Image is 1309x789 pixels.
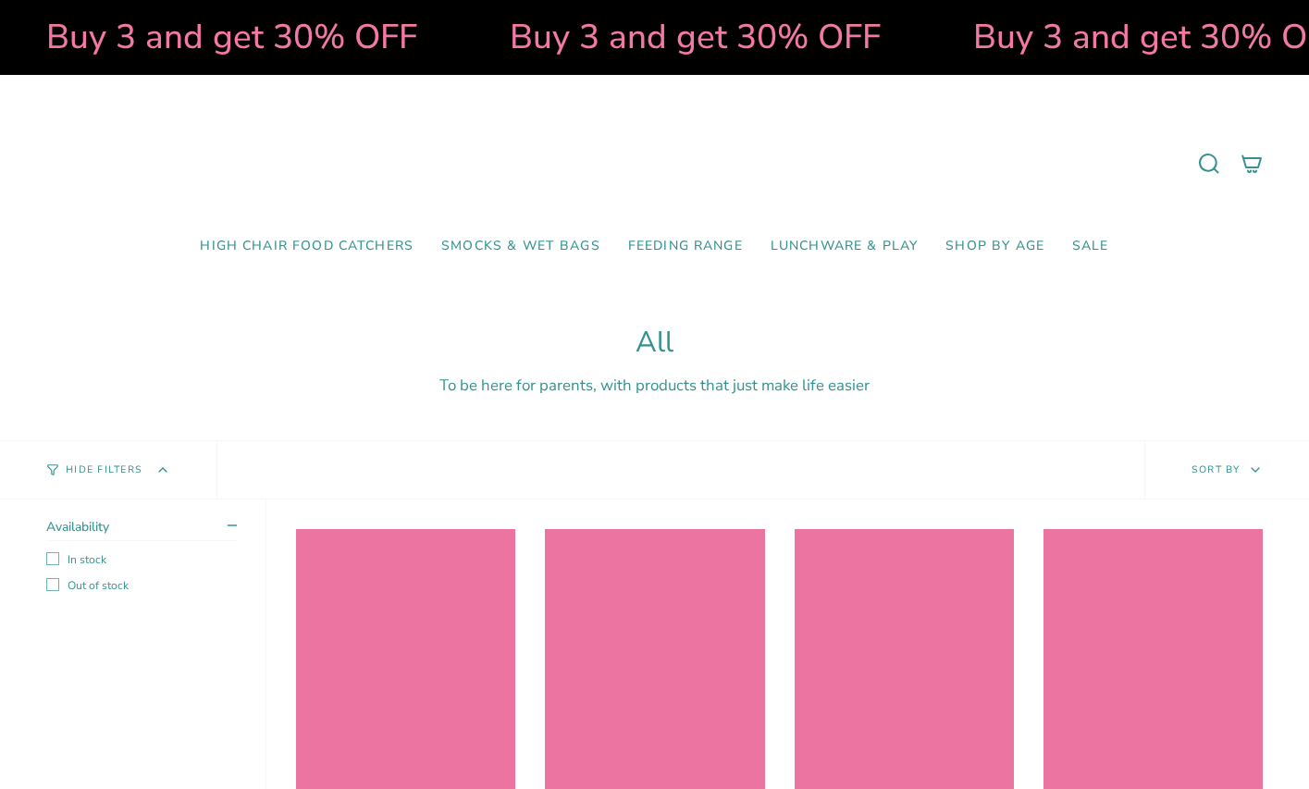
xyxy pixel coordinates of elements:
a: High Chair Food Catchers [186,225,427,268]
a: Feeding Range [614,225,757,268]
a: Smocks & Wet Bags [427,225,614,268]
a: Shop by Age [932,225,1058,268]
a: Mumma’s Little Helpers [495,103,814,225]
strong: Buy 3 and get 30% OFF [485,14,856,60]
span: Shop by Age [945,239,1044,254]
h1: All [46,326,1263,360]
strong: Buy 3 and get 30% OFF [21,14,392,60]
a: Lunchware & Play [757,225,932,268]
span: Hide Filters [66,465,142,475]
span: High Chair Food Catchers [200,239,414,254]
a: SALE [1058,225,1123,268]
span: Sort by [1192,462,1241,476]
span: Feeding Range [628,239,743,254]
span: To be here for parents, with products that just make life easier [439,375,870,396]
span: SALE [1072,239,1109,254]
span: Availability [46,518,109,536]
summary: Availability [46,518,237,541]
span: Lunchware & Play [771,239,918,254]
label: Out of stock [46,578,237,593]
span: Smocks & Wet Bags [441,239,600,254]
label: In stock [46,552,237,567]
button: Sort by [1144,441,1309,499]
